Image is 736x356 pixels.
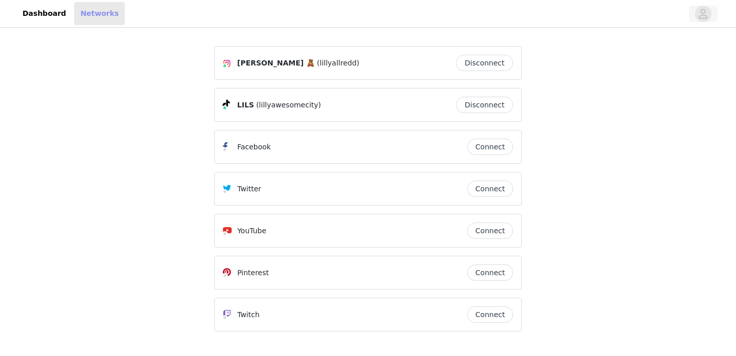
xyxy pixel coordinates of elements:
button: Disconnect [456,97,513,113]
span: [PERSON_NAME] 🧸 [237,58,315,69]
button: Disconnect [456,55,513,71]
span: LILS [237,100,254,110]
div: avatar [698,6,708,22]
span: (lillyawesomecity) [256,100,321,110]
p: YouTube [237,226,266,236]
button: Connect [467,181,513,197]
a: Networks [74,2,125,25]
p: Twitter [237,184,261,194]
p: Pinterest [237,268,269,278]
span: (lillyallredd) [317,58,359,69]
button: Connect [467,222,513,239]
p: Twitch [237,309,260,320]
a: Dashboard [16,2,72,25]
button: Connect [467,306,513,323]
img: Instagram Icon [223,59,231,68]
button: Connect [467,139,513,155]
button: Connect [467,264,513,281]
p: Facebook [237,142,271,152]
